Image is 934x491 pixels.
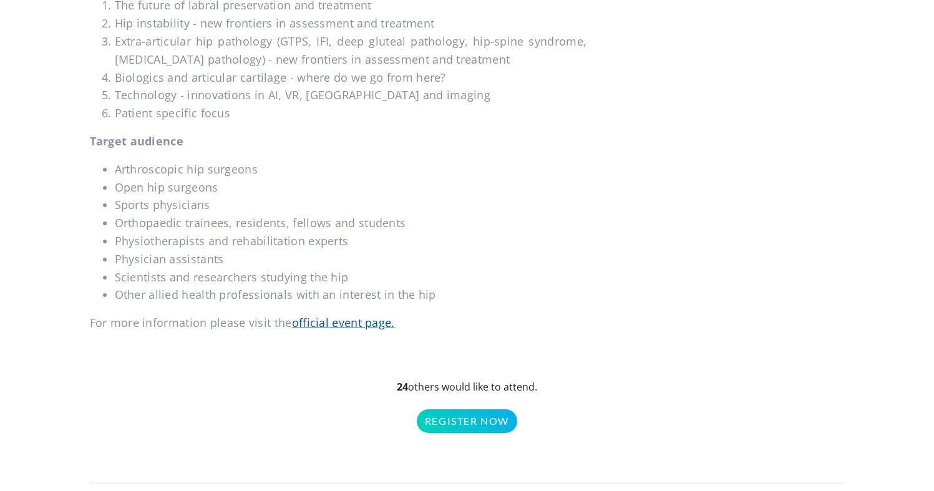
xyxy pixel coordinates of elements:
p: others would like to attend. [90,379,845,433]
li: Other allied health professionals with an interest in the hip [115,286,587,304]
li: Patient specific focus [115,104,587,122]
li: Biologics and articular cartilage - where do we go from here? [115,69,587,87]
li: Extra-articular hip pathology (GTPS, IFI, deep gluteal pathology, hip-spine syndrome, [MEDICAL_DA... [115,32,587,69]
li: Hip instability - new frontiers in assessment and treatment [115,14,587,32]
li: Arthroscopic hip surgeons [115,160,587,178]
li: Scientists and researchers studying the hip [115,268,587,286]
a: Register Now [417,409,517,433]
a: official event page. [292,315,395,330]
strong: 24 [397,380,408,394]
li: Physiotherapists and rehabilitation experts [115,232,587,250]
strong: Target audience [90,134,184,148]
li: Technology - innovations in AI, VR, [GEOGRAPHIC_DATA] and imaging [115,86,587,104]
p: For more information please visit the [90,314,587,332]
li: Open hip surgeons [115,178,587,197]
li: Physician assistants [115,250,587,268]
li: Sports physicians [115,196,587,214]
li: Orthopaedic trainees, residents, fellows and students [115,214,587,232]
